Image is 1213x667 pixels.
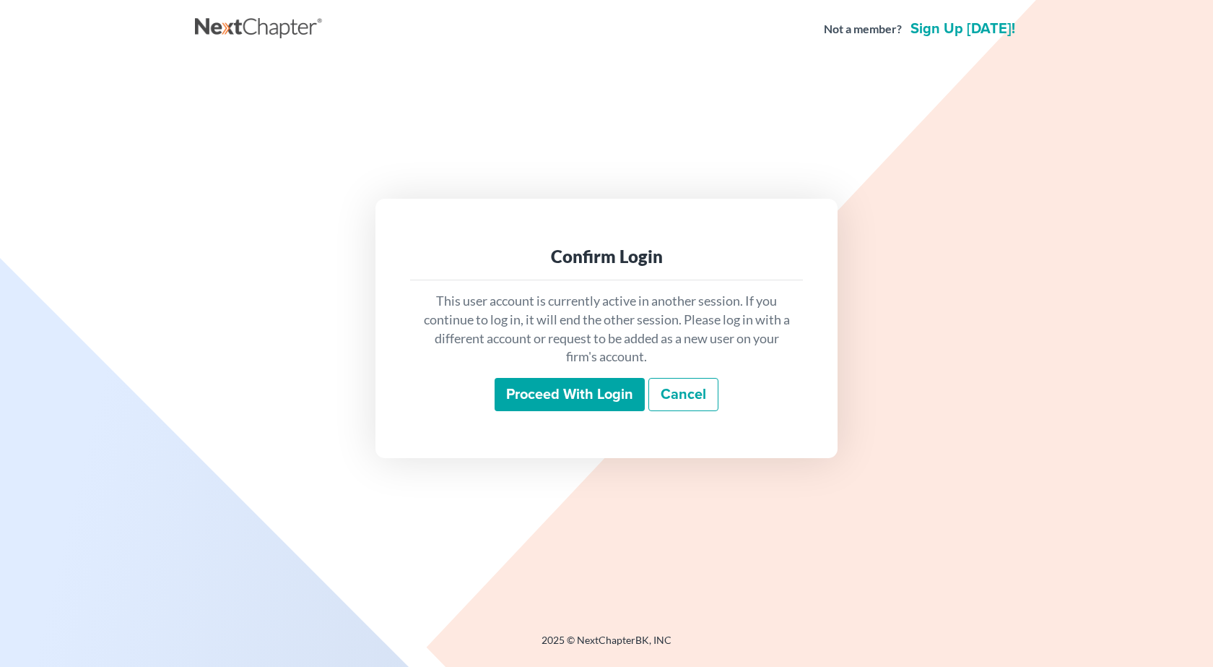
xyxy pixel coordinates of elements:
[422,292,791,366] p: This user account is currently active in another session. If you continue to log in, it will end ...
[195,633,1018,659] div: 2025 © NextChapterBK, INC
[824,21,902,38] strong: Not a member?
[908,22,1018,36] a: Sign up [DATE]!
[648,378,718,411] a: Cancel
[495,378,645,411] input: Proceed with login
[422,245,791,268] div: Confirm Login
